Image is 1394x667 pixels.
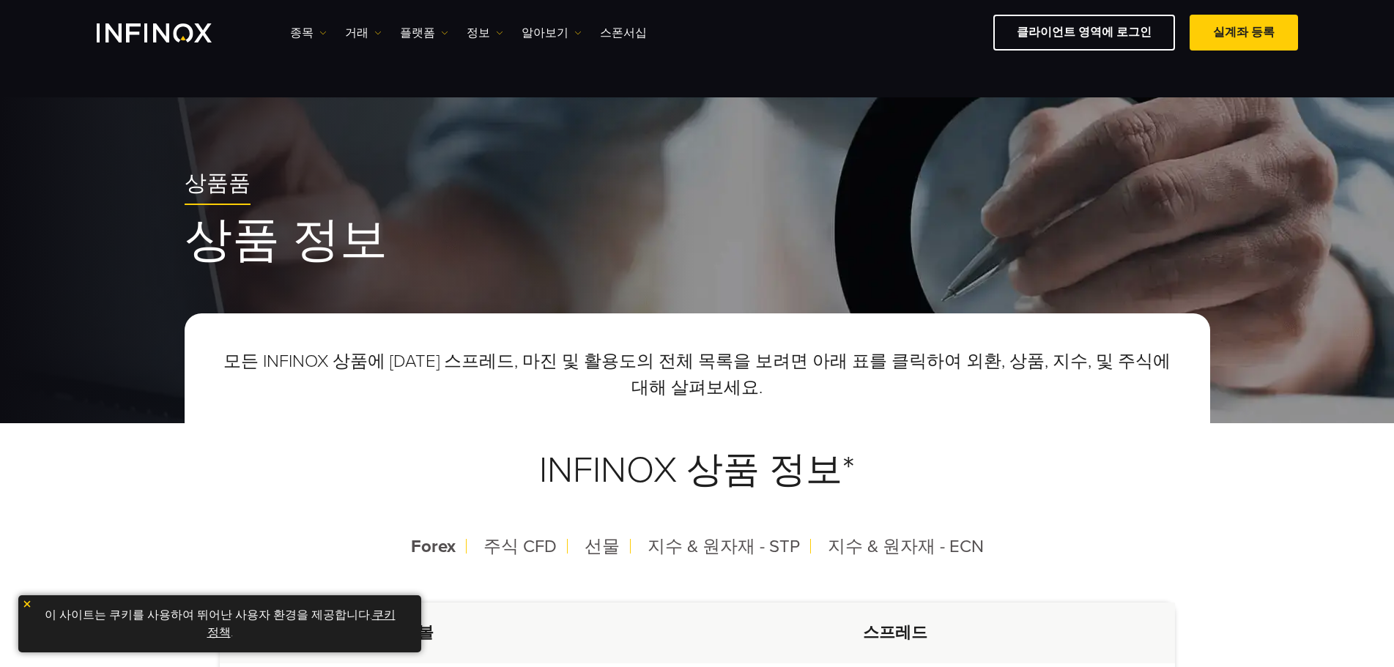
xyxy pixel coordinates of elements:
[220,349,1175,401] p: 모든 INFINOX 상품에 [DATE] 스프레드, 마진 및 활용도의 전체 목록을 보려면 아래 표를 클릭하여 외환, 상품, 지수, 및 주식에 대해 살펴보세요.
[185,171,251,198] span: 상품품
[290,24,327,42] a: 종목
[220,413,1175,528] h3: INFINOX 상품 정보*
[600,24,647,42] a: 스폰서십
[616,603,1174,663] th: 스프레드
[411,536,456,557] span: Forex
[185,216,1210,266] h1: 상품 정보
[22,599,32,609] img: yellow close icon
[97,23,246,42] a: INFINOX Logo
[483,536,557,557] span: 주식 CFD
[648,536,800,557] span: 지수 & 원자재 - STP
[585,536,620,557] span: 선물
[993,15,1175,51] a: 클라이언트 영역에 로그인
[522,24,582,42] a: 알아보기
[345,24,382,42] a: 거래
[467,24,503,42] a: 정보
[828,536,984,557] span: 지수 & 원자재 - ECN
[26,603,414,645] p: 이 사이트는 쿠키를 사용하여 뛰어난 사용자 환경을 제공합니다. .
[400,24,448,42] a: 플랫폼
[1190,15,1298,51] a: 실계좌 등록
